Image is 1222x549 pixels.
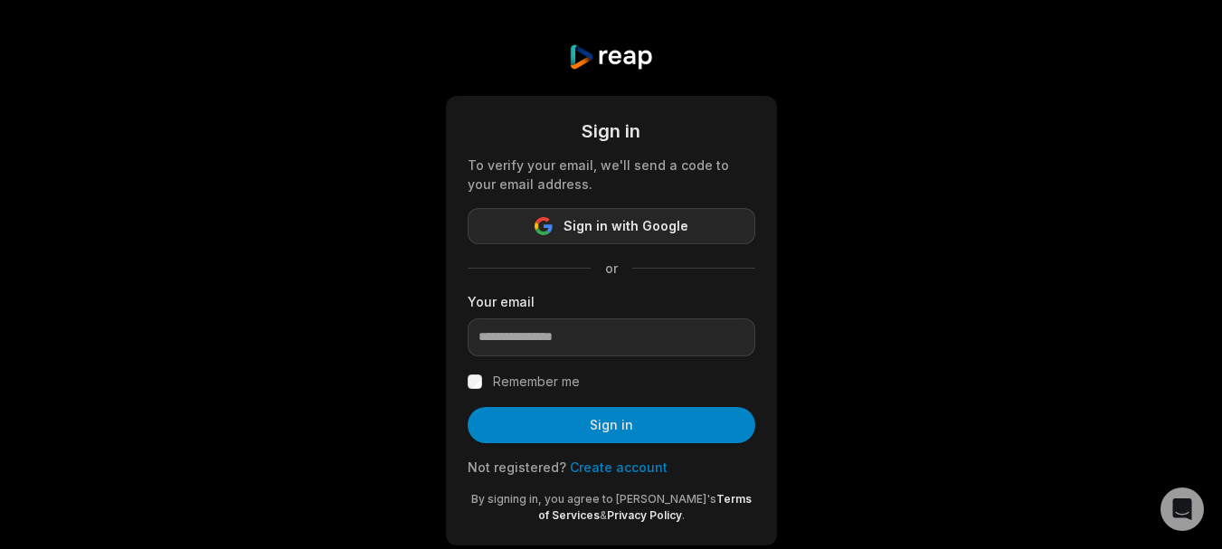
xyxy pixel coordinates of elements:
button: Sign in with Google [468,208,755,244]
span: & [600,508,607,522]
a: Create account [570,459,668,475]
div: Sign in [468,118,755,145]
div: Open Intercom Messenger [1160,487,1204,531]
button: Sign in [468,407,755,443]
span: Sign in with Google [564,215,688,237]
img: reap [568,43,654,71]
label: Remember me [493,371,580,393]
span: Not registered? [468,459,566,475]
span: or [591,259,632,278]
a: Privacy Policy [607,508,682,522]
span: By signing in, you agree to [PERSON_NAME]'s [471,492,716,506]
a: Terms of Services [538,492,752,522]
div: To verify your email, we'll send a code to your email address. [468,156,755,194]
label: Your email [468,292,755,311]
span: . [682,508,685,522]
